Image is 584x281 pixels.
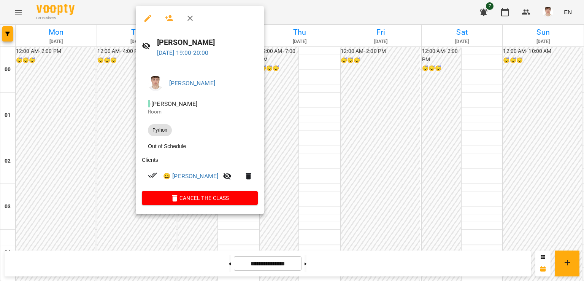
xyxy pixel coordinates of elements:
span: Python [148,127,172,134]
ul: Clients [142,156,258,192]
span: Cancel the class [148,193,252,203]
p: Room [148,108,252,116]
a: 😀 [PERSON_NAME] [163,172,218,181]
a: [PERSON_NAME] [169,80,215,87]
span: - [PERSON_NAME] [148,100,199,107]
h6: [PERSON_NAME] [157,37,258,48]
img: 8fe045a9c59afd95b04cf3756caf59e6.jpg [148,76,163,91]
a: [DATE] 19:00-20:00 [157,49,209,56]
svg: Paid [148,171,157,180]
li: Out of Schedule [142,139,258,153]
button: Cancel the class [142,191,258,205]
